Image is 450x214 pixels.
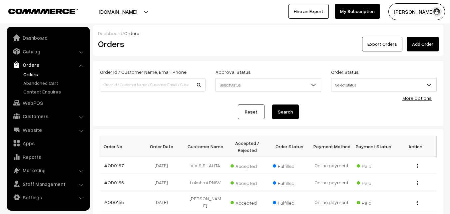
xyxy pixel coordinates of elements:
label: Order Id / Customer Name, Email, Phone [100,68,187,75]
a: Website [8,124,88,136]
span: Select Status [331,78,437,91]
td: Online payment [310,191,352,213]
button: [PERSON_NAME] [388,3,445,20]
a: Orders [22,71,88,78]
th: Customer Name [184,136,226,157]
a: #OD0155 [104,199,124,205]
a: Marketing [8,164,88,176]
a: Add Order [407,37,439,51]
a: Catalog [8,45,88,57]
label: Approval Status [216,68,251,75]
a: My Subscription [335,4,380,19]
span: Select Status [216,78,321,91]
a: More Options [402,95,432,101]
a: Dashboard [98,30,122,36]
th: Payment Status [352,136,394,157]
a: #OD0157 [104,163,124,168]
span: Select Status [216,79,321,91]
span: Paid [357,198,390,206]
a: Contact Enquires [22,88,88,95]
span: Select Status [331,79,436,91]
button: Export Orders [362,37,402,51]
td: Lakshmi PNSV [184,174,226,191]
button: [DOMAIN_NAME] [75,3,161,20]
a: COMMMERCE [8,7,67,15]
a: Customers [8,110,88,122]
a: Reports [8,151,88,163]
th: Order No [100,136,142,157]
th: Order Status [268,136,310,157]
th: Accepted / Rejected [226,136,268,157]
img: Menu [417,181,418,185]
td: [DATE] [142,174,184,191]
img: COMMMERCE [8,9,78,14]
th: Order Date [142,136,184,157]
td: Online payment [310,157,352,174]
span: Accepted [230,178,264,187]
td: [DATE] [142,157,184,174]
span: Paid [357,161,390,170]
a: Apps [8,137,88,149]
td: Online payment [310,174,352,191]
a: Settings [8,191,88,203]
td: [PERSON_NAME] [184,191,226,213]
span: Accepted [230,161,264,170]
a: #OD0156 [104,180,124,185]
div: / [98,30,439,37]
span: Fulfilled [273,198,306,206]
img: Menu [417,201,418,205]
a: Abandoned Cart [22,79,88,86]
th: Payment Method [310,136,352,157]
img: Menu [417,164,418,168]
a: WebPOS [8,97,88,109]
a: Orders [8,59,88,71]
span: Paid [357,178,390,187]
span: Fulfilled [273,178,306,187]
td: [DATE] [142,191,184,213]
span: Fulfilled [273,161,306,170]
h2: Orders [98,39,205,49]
label: Order Status [331,68,359,75]
img: user [432,7,442,17]
button: Search [272,104,299,119]
a: Hire an Expert [288,4,329,19]
span: Orders [124,30,139,36]
a: Staff Management [8,178,88,190]
a: Reset [238,104,264,119]
input: Order Id / Customer Name / Customer Email / Customer Phone [100,78,206,91]
a: Dashboard [8,32,88,44]
span: Accepted [230,198,264,206]
th: Action [394,136,436,157]
td: V V S S LALITA [184,157,226,174]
